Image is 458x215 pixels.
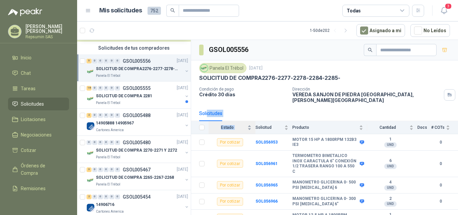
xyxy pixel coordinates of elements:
[87,111,189,133] a: 2 0 0 0 0 0 GSOL005488[DATE] Company Logo14905888 14905967Cartones America
[96,147,177,154] p: SOLICITUD DE COMPRA 2270-2271 Y 2272
[87,176,95,184] img: Company Logo
[98,86,103,91] div: 0
[92,140,97,145] div: 0
[8,8,42,16] img: Logo peakr
[104,195,109,199] div: 0
[104,113,109,118] div: 0
[92,113,97,118] div: 0
[292,125,358,130] span: Producto
[87,167,92,172] div: 3
[96,182,120,187] p: Panela El Trébol
[99,6,142,15] h1: Mis solicitudes
[347,7,361,14] div: Todas
[92,167,97,172] div: 0
[109,140,114,145] div: 0
[104,167,109,172] div: 0
[98,140,103,145] div: 0
[8,51,69,64] a: Inicio
[177,85,188,91] p: [DATE]
[417,121,431,134] th: Docs
[410,24,450,37] button: No Leídos
[431,139,450,146] b: 0
[177,58,188,64] p: [DATE]
[199,92,287,97] p: Crédito 30 días
[255,140,278,145] a: SOL056953
[209,121,255,134] th: Estado
[255,121,292,134] th: Solicitud
[177,194,188,200] p: [DATE]
[255,183,278,187] a: SOL056965
[292,121,367,134] th: Producto
[104,86,109,91] div: 0
[123,195,151,199] p: GSOL005454
[87,68,95,76] img: Company Logo
[8,113,69,126] a: Licitaciones
[109,86,114,91] div: 0
[96,100,120,106] p: Panela El Trébol
[87,86,92,91] div: 18
[123,140,151,145] p: GSOL005480
[255,199,278,204] a: SOL056966
[217,181,243,189] div: Por cotizar
[445,3,452,9] span: 3
[87,149,95,157] img: Company Logo
[8,182,69,195] a: Remisiones
[384,185,397,191] div: UND
[217,198,243,206] div: Por cotizar
[98,59,103,63] div: 0
[115,113,120,118] div: 0
[21,54,32,61] span: Inicio
[21,85,36,92] span: Tareas
[87,204,95,212] img: Company Logo
[96,155,120,160] p: Panela El Trébol
[96,93,152,99] p: SOLICITUD DE COMPRA 2281
[367,158,413,164] b: 6
[177,112,188,118] p: [DATE]
[123,59,151,63] p: GSOL005556
[115,195,120,199] div: 0
[384,142,397,148] div: UND
[209,125,246,130] span: Estado
[115,59,120,63] div: 0
[87,84,189,106] a: 18 0 0 0 0 0 GSOL005555[DATE] Company LogoSOLICITUD DE COMPRA 2281Panela El Trébol
[115,86,120,91] div: 0
[115,140,120,145] div: 0
[292,137,358,148] b: MOTOR 15 HP A 1800RPM 132B3 IE3
[438,5,450,17] button: 3
[8,82,69,95] a: Tareas
[367,121,417,134] th: Cantidad
[255,125,283,130] span: Solicitud
[255,161,278,166] a: SOL056961
[310,25,351,36] div: 1 - 50 de 202
[87,195,92,199] div: 2
[98,195,103,199] div: 0
[92,59,97,63] div: 0
[87,59,92,63] div: 5
[368,48,373,52] span: search
[96,66,179,72] p: SOLICITUD DE COMPRA2276-2277-2278-2284-2285-
[199,110,222,117] div: Solicitudes
[199,74,340,82] p: SOLICITUD DE COMPRA2276-2277-2278-2284-2285-
[431,121,458,134] th: # COTs
[21,69,31,77] span: Chat
[104,59,109,63] div: 0
[123,167,151,172] p: GSOL005467
[292,196,358,207] b: MANOMETRO GLICERINA 0- 300 PSI [MEDICAL_DATA] 6"
[21,147,36,154] span: Cotizar
[87,122,95,130] img: Company Logo
[104,140,109,145] div: 0
[123,86,151,91] p: GSOL005555
[96,120,134,126] p: 14905888 14905967
[201,64,208,72] img: Company Logo
[217,138,243,146] div: Por cotizar
[109,195,114,199] div: 0
[199,87,287,92] p: Condición de pago
[431,161,450,167] b: 0
[25,24,69,34] p: [PERSON_NAME] [PERSON_NAME]
[87,140,92,145] div: 0
[209,45,249,55] h3: GSOL005556
[8,98,69,110] a: Solicitudes
[87,139,189,160] a: 0 0 0 0 0 0 GSOL005480[DATE] Company LogoSOLICITUD DE COMPRA 2270-2271 Y 2272Panela El Trébol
